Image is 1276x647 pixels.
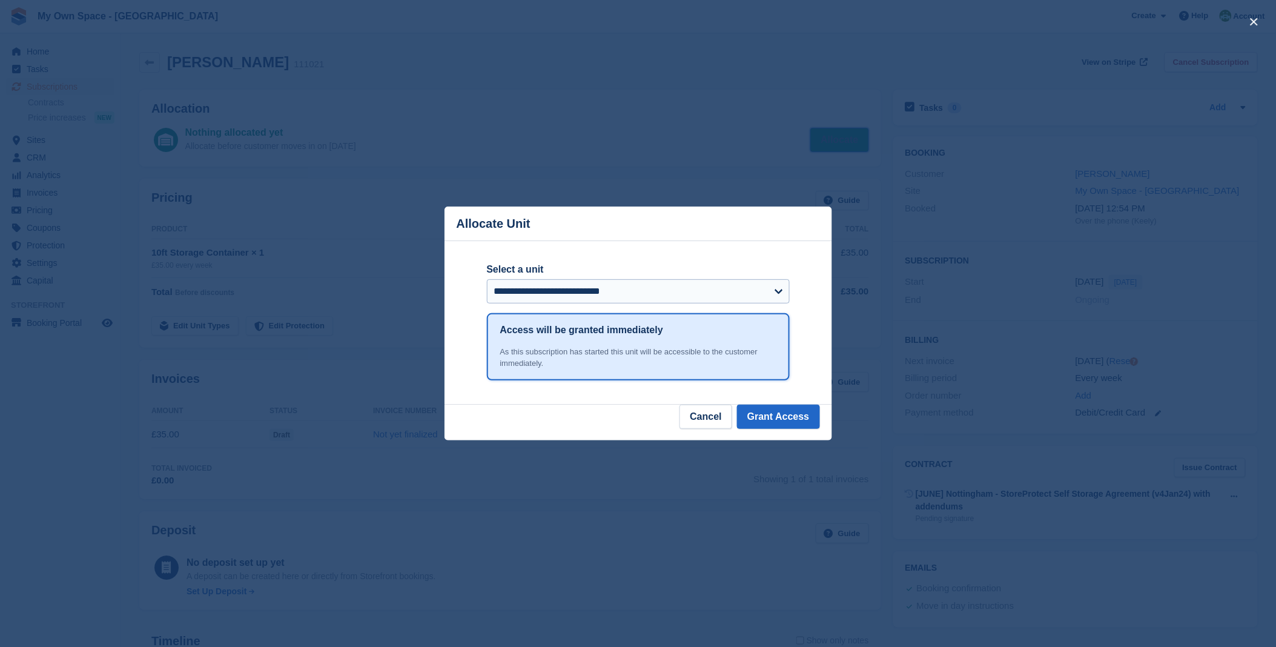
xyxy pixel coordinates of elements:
[737,405,820,429] button: Grant Access
[487,262,790,277] label: Select a unit
[500,323,663,337] h1: Access will be granted immediately
[1245,12,1264,32] button: close
[457,217,531,231] p: Allocate Unit
[679,405,732,429] button: Cancel
[500,346,776,370] div: As this subscription has started this unit will be accessible to the customer immediately.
